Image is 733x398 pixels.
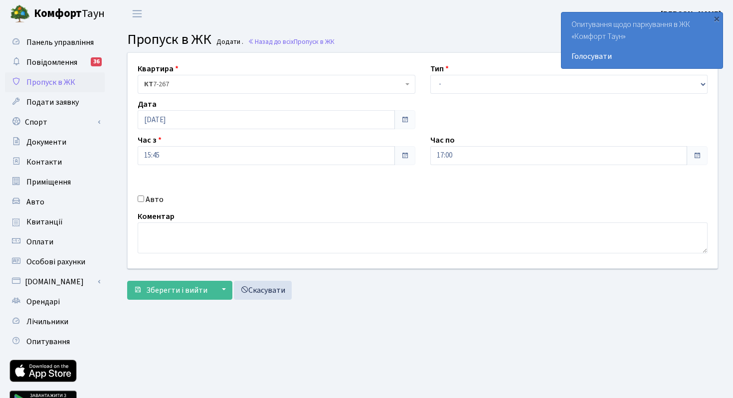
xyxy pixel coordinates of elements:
a: Лічильники [5,312,105,332]
span: Повідомлення [26,57,77,68]
div: 36 [91,57,102,66]
span: Особові рахунки [26,256,85,267]
label: Квартира [138,63,179,75]
span: Опитування [26,336,70,347]
small: Додати . [214,38,243,46]
span: Пропуск в ЖК [26,77,75,88]
span: Документи [26,137,66,148]
span: Пропуск в ЖК [127,29,211,49]
span: Лічильники [26,316,68,327]
span: Оплати [26,236,53,247]
div: Опитування щодо паркування в ЖК «Комфорт Таун» [561,12,723,68]
button: Переключити навігацію [125,5,150,22]
b: КТ [144,79,153,89]
span: Орендарі [26,296,60,307]
span: <b>КТ</b>&nbsp;&nbsp;&nbsp;&nbsp;7-267 [144,79,403,89]
button: Зберегти і вийти [127,281,214,300]
a: Авто [5,192,105,212]
a: Оплати [5,232,105,252]
label: Авто [146,194,164,205]
a: Подати заявку [5,92,105,112]
span: Таун [34,5,105,22]
a: Квитанції [5,212,105,232]
b: Комфорт [34,5,82,21]
a: Голосувати [571,50,713,62]
div: × [712,13,722,23]
span: Авто [26,197,44,207]
b: [PERSON_NAME] [661,8,721,19]
span: Контакти [26,157,62,168]
label: Дата [138,98,157,110]
label: Час з [138,134,162,146]
a: Назад до всіхПропуск в ЖК [248,37,335,46]
span: Зберегти і вийти [146,285,207,296]
label: Тип [430,63,449,75]
span: Пропуск в ЖК [294,37,335,46]
label: Коментар [138,210,175,222]
a: Особові рахунки [5,252,105,272]
a: Приміщення [5,172,105,192]
a: [DOMAIN_NAME] [5,272,105,292]
a: Повідомлення36 [5,52,105,72]
a: [PERSON_NAME] [661,8,721,20]
a: Спорт [5,112,105,132]
a: Орендарі [5,292,105,312]
a: Панель управління [5,32,105,52]
a: Документи [5,132,105,152]
span: <b>КТ</b>&nbsp;&nbsp;&nbsp;&nbsp;7-267 [138,75,415,94]
img: logo.png [10,4,30,24]
span: Квитанції [26,216,63,227]
span: Панель управління [26,37,94,48]
span: Приміщення [26,177,71,188]
a: Контакти [5,152,105,172]
span: Подати заявку [26,97,79,108]
a: Опитування [5,332,105,352]
label: Час по [430,134,455,146]
a: Пропуск в ЖК [5,72,105,92]
a: Скасувати [234,281,292,300]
